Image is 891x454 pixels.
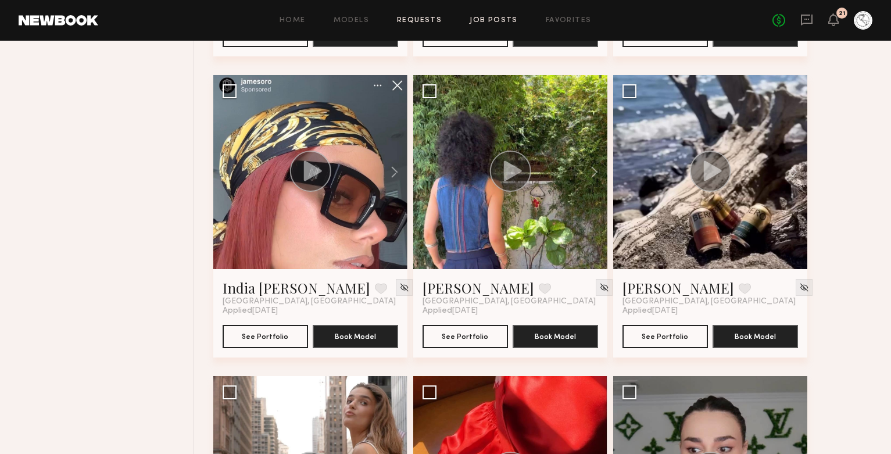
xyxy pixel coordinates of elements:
button: See Portfolio [223,325,308,348]
img: Unhide Model [399,283,409,292]
a: Job Posts [470,17,518,24]
a: Favorites [546,17,592,24]
span: [GEOGRAPHIC_DATA], [GEOGRAPHIC_DATA] [423,297,596,306]
a: [PERSON_NAME] [622,278,734,297]
div: Applied [DATE] [622,306,798,316]
img: Unhide Model [599,283,609,292]
button: Book Model [513,325,598,348]
button: Book Model [313,325,398,348]
button: See Portfolio [622,325,708,348]
a: Book Model [313,331,398,341]
div: 21 [839,10,846,17]
a: Requests [397,17,442,24]
a: Book Model [713,331,798,341]
button: Book Model [713,325,798,348]
a: Models [334,17,369,24]
a: Book Model [513,331,598,341]
button: See Portfolio [423,325,508,348]
div: Applied [DATE] [423,306,598,316]
div: Applied [DATE] [223,306,398,316]
a: India [PERSON_NAME] [223,278,370,297]
a: Home [280,17,306,24]
img: Unhide Model [799,283,809,292]
a: [PERSON_NAME] [423,278,534,297]
span: [GEOGRAPHIC_DATA], [GEOGRAPHIC_DATA] [223,297,396,306]
span: [GEOGRAPHIC_DATA], [GEOGRAPHIC_DATA] [622,297,796,306]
